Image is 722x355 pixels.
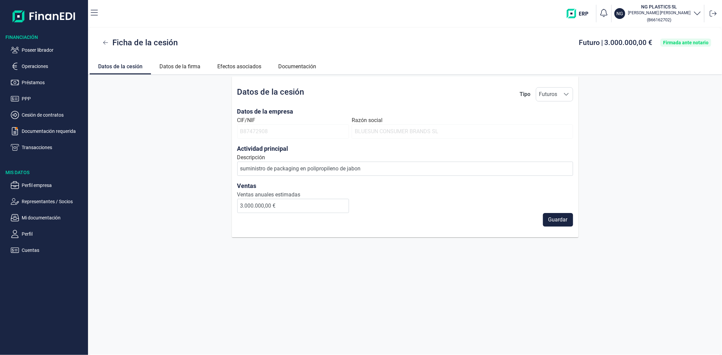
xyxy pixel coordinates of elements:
[22,143,85,151] p: Transacciones
[22,230,85,238] p: Perfil
[112,37,178,49] span: Ficha de la cesión
[11,246,85,254] button: Cuentas
[22,46,85,54] p: Poseer librador
[11,46,85,54] button: Poseer librador
[237,116,256,124] label: CIF/NIF
[352,116,382,124] label: Razón social
[560,88,573,101] div: Seleccione una opción
[663,40,708,45] div: Firmada ante notario
[237,144,573,153] h3: Actividad principal
[579,39,600,47] span: Futuro
[11,230,85,238] button: Perfil
[604,39,652,47] span: 3.000.000,00 €
[22,127,85,135] p: Documentación requerida
[22,197,85,206] p: Representantes / Socios
[11,111,85,119] button: Cesión de contratos
[11,62,85,70] button: Operaciones
[11,143,85,151] button: Transacciones
[11,78,85,87] button: Préstamos
[11,181,85,189] button: Perfil empresa
[237,153,265,162] label: Descripción
[567,9,593,18] img: erp
[548,216,568,224] span: Guardar
[616,10,623,17] p: NG
[536,88,560,101] span: Futuros
[22,214,85,222] p: Mi documentación
[628,10,691,16] p: [PERSON_NAME] [PERSON_NAME]
[22,95,85,103] p: PPP
[11,214,85,222] button: Mi documentación
[90,57,151,73] a: Datos de la cesión
[22,78,85,87] p: Préstamos
[543,213,573,227] button: Guardar
[628,3,691,10] h3: NG PLASTICS SL
[22,62,85,70] p: Operaciones
[13,5,76,27] img: Logo de aplicación
[151,57,209,74] a: Datos de la firma
[237,87,304,101] h2: Datos de la cesión
[11,197,85,206] button: Representantes / Socios
[209,57,270,74] a: Efectos asociados
[270,57,325,74] a: Documentación
[520,90,530,98] div: Tipo
[647,17,672,22] small: Copiar cif
[237,199,349,213] input: 0,00€
[22,181,85,189] p: Perfil empresa
[22,246,85,254] p: Cuentas
[237,181,349,191] h3: Ventas
[579,39,652,46] div: |
[614,3,701,24] button: NGNG PLASTICS SL[PERSON_NAME] [PERSON_NAME](B66162702)
[237,107,573,116] h3: Datos de la empresa
[11,127,85,135] button: Documentación requerida
[22,111,85,119] p: Cesión de contratos
[237,191,349,199] label: Ventas anuales estimadas
[11,95,85,103] button: PPP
